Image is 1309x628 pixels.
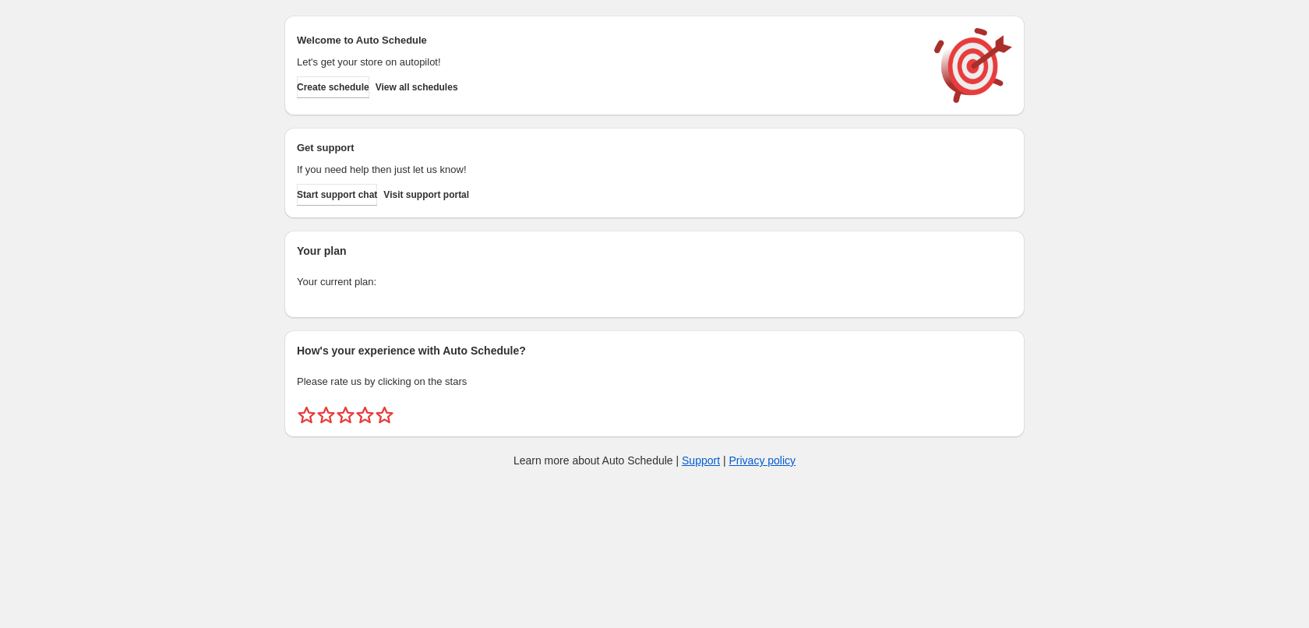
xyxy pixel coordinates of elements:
[297,33,919,48] h2: Welcome to Auto Schedule
[297,274,1012,290] p: Your current plan:
[376,76,458,98] button: View all schedules
[297,140,919,156] h2: Get support
[729,454,796,467] a: Privacy policy
[383,189,469,201] span: Visit support portal
[297,243,1012,259] h2: Your plan
[297,162,919,178] p: If you need help then just let us know!
[297,374,1012,390] p: Please rate us by clicking on the stars
[513,453,796,468] p: Learn more about Auto Schedule | |
[297,343,1012,358] h2: How's your experience with Auto Schedule?
[297,189,377,201] span: Start support chat
[297,55,919,70] p: Let's get your store on autopilot!
[297,81,369,93] span: Create schedule
[682,454,720,467] a: Support
[297,76,369,98] button: Create schedule
[297,184,377,206] a: Start support chat
[383,184,469,206] a: Visit support portal
[376,81,458,93] span: View all schedules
